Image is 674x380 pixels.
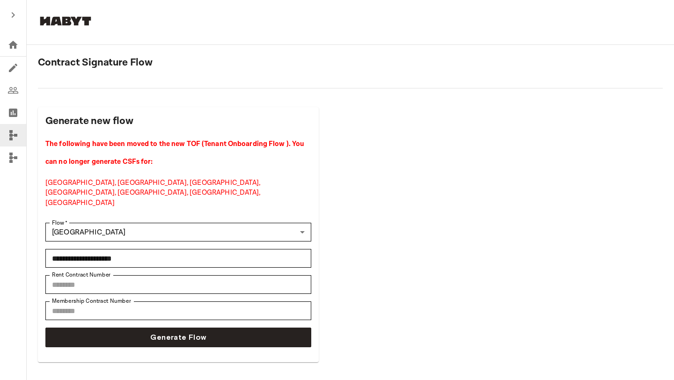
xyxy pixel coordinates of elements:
[52,271,110,279] label: Rent Contract Number
[37,16,94,26] img: Habyt
[150,332,206,343] span: Generate Flow
[52,297,131,305] label: Membership Contract Number
[45,178,311,208] p: [GEOGRAPHIC_DATA], [GEOGRAPHIC_DATA], [GEOGRAPHIC_DATA], [GEOGRAPHIC_DATA], [GEOGRAPHIC_DATA], [G...
[52,219,68,227] label: Flow
[45,115,311,128] h2: Generate new flow
[45,135,311,170] h4: The following have been moved to the new TOF (Tenant Onboarding Flow ). You can no longer generat...
[45,328,311,347] button: Generate Flow
[38,56,663,69] h2: Contract Signature Flow
[45,223,311,241] div: [GEOGRAPHIC_DATA]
